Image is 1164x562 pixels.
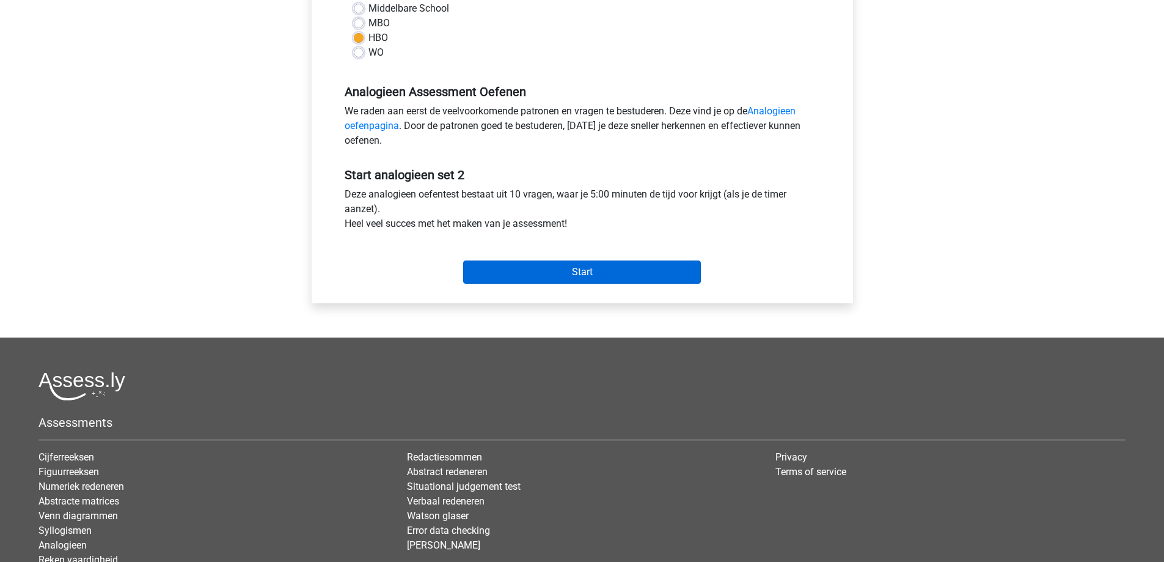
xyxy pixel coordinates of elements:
[407,539,480,551] a: [PERSON_NAME]
[407,466,488,478] a: Abstract redeneren
[368,16,390,31] label: MBO
[407,510,469,522] a: Watson glaser
[775,451,807,463] a: Privacy
[345,84,820,99] h5: Analogieen Assessment Oefenen
[335,187,829,236] div: Deze analogieen oefentest bestaat uit 10 vragen, waar je 5:00 minuten de tijd voor krijgt (als je...
[775,466,846,478] a: Terms of service
[345,168,820,182] h5: Start analogieen set 2
[407,481,521,492] a: Situational judgement test
[368,1,449,16] label: Middelbare School
[38,539,87,551] a: Analogieen
[38,372,125,401] img: Assessly logo
[407,451,482,463] a: Redactiesommen
[38,525,92,536] a: Syllogismen
[335,104,829,153] div: We raden aan eerst de veelvoorkomende patronen en vragen te bestuderen. Deze vind je op de . Door...
[38,495,119,507] a: Abstracte matrices
[38,466,99,478] a: Figuurreeksen
[38,415,1126,430] h5: Assessments
[368,31,388,45] label: HBO
[407,525,490,536] a: Error data checking
[38,510,118,522] a: Venn diagrammen
[368,45,384,60] label: WO
[38,481,124,492] a: Numeriek redeneren
[407,495,485,507] a: Verbaal redeneren
[463,261,701,284] input: Start
[38,451,94,463] a: Cijferreeksen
